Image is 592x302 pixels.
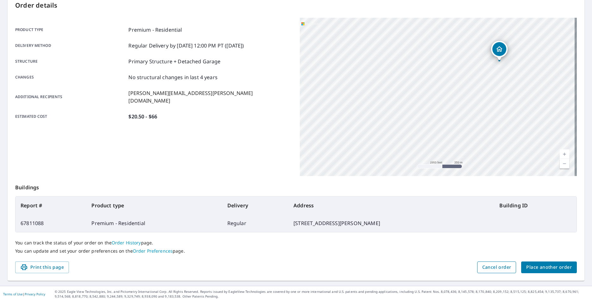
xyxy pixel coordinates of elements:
[128,26,182,34] p: Premium - Residential
[15,197,86,214] th: Report #
[15,1,577,10] p: Order details
[491,41,508,60] div: Dropped pin, building 1, Residential property, 2991 Emory Trl Murrells Inlet, SC 29576
[15,261,69,273] button: Print this page
[15,89,126,104] p: Additional recipients
[494,197,577,214] th: Building ID
[128,73,218,81] p: No structural changes in last 4 years
[477,261,516,273] button: Cancel order
[222,197,288,214] th: Delivery
[86,197,222,214] th: Product type
[15,248,577,254] p: You can update and set your order preferences on the page.
[15,26,126,34] p: Product type
[482,263,511,271] span: Cancel order
[15,240,577,246] p: You can track the status of your order on the page.
[25,292,45,296] a: Privacy Policy
[15,58,126,65] p: Structure
[15,42,126,49] p: Delivery method
[55,289,589,299] p: © 2025 Eagle View Technologies, Inc. and Pictometry International Corp. All Rights Reserved. Repo...
[128,113,157,120] p: $20.50 - $66
[222,214,288,232] td: Regular
[86,214,222,232] td: Premium - Residential
[133,248,173,254] a: Order Preferences
[128,58,220,65] p: Primary Structure + Detached Garage
[526,263,572,271] span: Place another order
[560,149,569,159] a: Current Level 15, Zoom In
[560,159,569,168] a: Current Level 15, Zoom Out
[112,240,141,246] a: Order History
[128,89,292,104] p: [PERSON_NAME][EMAIL_ADDRESS][PERSON_NAME][DOMAIN_NAME]
[15,113,126,120] p: Estimated cost
[128,42,244,49] p: Regular Delivery by [DATE] 12:00 PM PT ([DATE])
[521,261,577,273] button: Place another order
[15,176,577,196] p: Buildings
[3,292,45,296] p: |
[15,73,126,81] p: Changes
[288,214,494,232] td: [STREET_ADDRESS][PERSON_NAME]
[15,214,86,232] td: 67811088
[288,197,494,214] th: Address
[20,263,64,271] span: Print this page
[3,292,23,296] a: Terms of Use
